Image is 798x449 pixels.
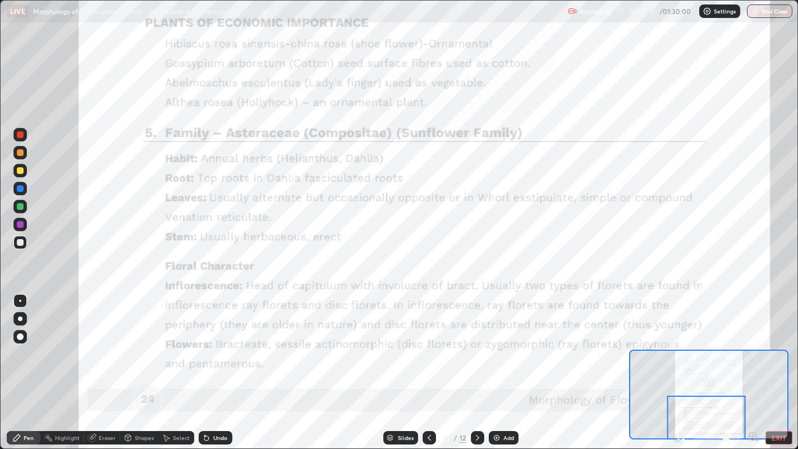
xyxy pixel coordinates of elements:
div: Shapes [135,435,154,441]
button: End Class [747,4,792,18]
div: 8 [441,434,452,441]
p: Recording [579,7,611,16]
div: Undo [213,435,227,441]
img: end-class-cross [751,7,760,16]
p: Settings [714,8,736,14]
div: Highlight [55,435,80,441]
img: class-settings-icons [703,7,712,16]
div: Slides [398,435,414,441]
img: add-slide-button [492,433,501,442]
p: Morphology of the Flowering Plants - Asteraceae and Poacecae [33,7,230,16]
div: Eraser [99,435,116,441]
img: recording.375f2c34.svg [568,7,577,16]
p: LIVE [10,7,25,16]
button: EXIT [765,431,792,445]
div: Pen [24,435,34,441]
div: Add [503,435,514,441]
div: 12 [460,433,466,443]
div: Select [173,435,190,441]
div: / [454,434,457,441]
